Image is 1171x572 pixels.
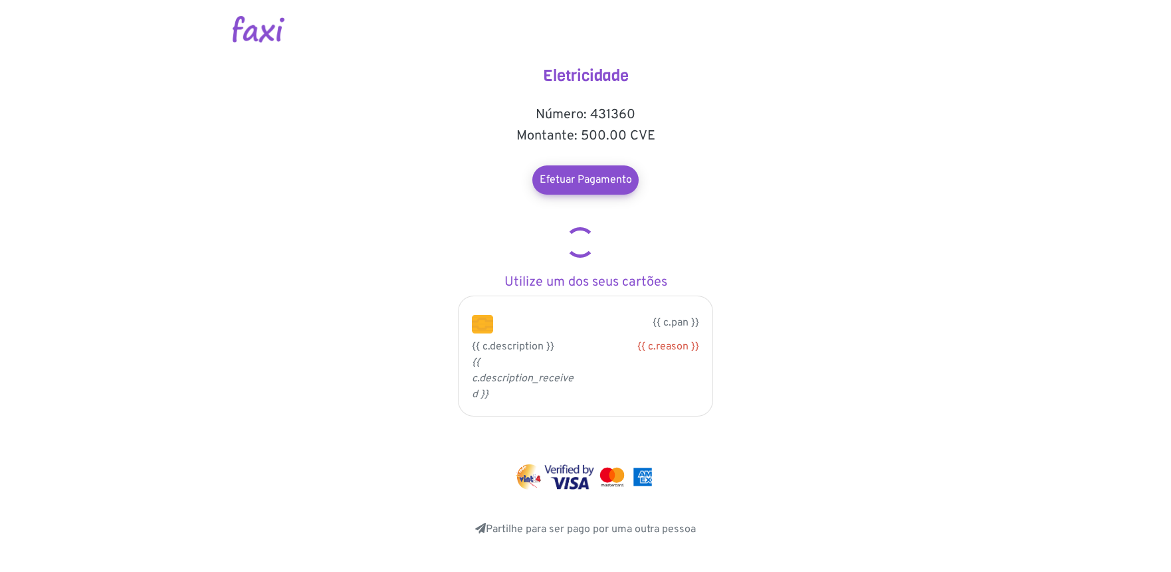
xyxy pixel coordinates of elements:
img: mastercard [630,464,655,490]
p: {{ c.pan }} [513,315,699,331]
img: chip.png [472,315,493,334]
a: Efetuar Pagamento [532,165,639,195]
span: {{ c.description }} [472,340,554,353]
img: vinti4 [516,464,542,490]
h5: Número: 431360 [453,107,718,123]
h4: Eletricidade [453,66,718,86]
img: mastercard [597,464,627,490]
a: Partilhe para ser pago por uma outra pessoa [475,523,696,536]
h5: Montante: 500.00 CVE [453,128,718,144]
i: {{ c.description_received }} [472,356,574,401]
div: {{ c.reason }} [595,339,699,355]
img: visa [544,464,594,490]
h5: Utilize um dos seus cartões [453,274,718,290]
